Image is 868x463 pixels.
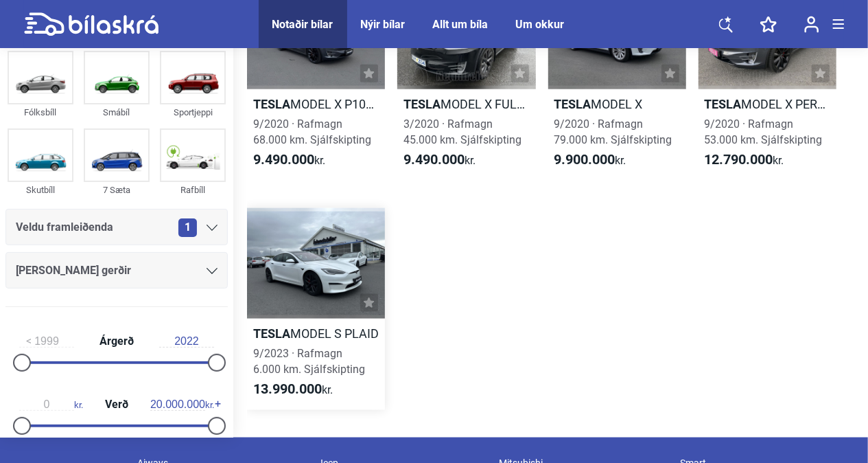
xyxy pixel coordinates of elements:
a: Allt um bíla [433,18,489,31]
a: Nýir bílar [361,18,406,31]
img: user-login.svg [804,16,819,33]
span: Árgerð [96,336,137,347]
span: kr. [705,152,784,168]
span: kr. [253,381,333,398]
div: Sportjeppi [160,104,226,120]
span: kr. [253,152,325,168]
b: 9.490.000 [253,151,314,168]
b: 13.990.000 [253,381,322,397]
span: kr. [150,398,214,411]
span: 9/2020 · Rafmagn 68.000 km. Sjálfskipting [253,117,371,146]
b: 9.490.000 [403,151,465,168]
div: Smábíl [84,104,150,120]
b: Tesla [253,97,290,111]
h2: MODEL X P100 LUDICROUS [247,96,385,112]
a: Notaðir bílar [272,18,333,31]
b: 9.900.000 [554,151,615,168]
div: Rafbíll [160,182,226,198]
span: 9/2020 · Rafmagn 53.000 km. Sjálfskipting [705,117,823,146]
a: Um okkur [516,18,565,31]
span: kr. [554,152,626,168]
div: Skutbíll [8,182,73,198]
h2: MODEL X FULL AUTOPILOT [397,96,535,112]
span: 9/2023 · Rafmagn 6.000 km. Sjálfskipting [253,347,365,376]
span: kr. [403,152,476,168]
b: Tesla [554,97,591,111]
span: Verð [102,399,132,410]
h2: MODEL X [548,96,686,112]
span: kr. [19,398,83,411]
span: 3/2020 · Rafmagn 45.000 km. Sjálfskipting [403,117,521,146]
b: Tesla [705,97,742,111]
span: Veldu framleiðenda [16,218,113,237]
span: 1 [178,218,197,237]
h2: MODEL S PLAID [247,326,385,341]
div: 7 Sæta [84,182,150,198]
h2: MODEL X PERFORMANCE LUDICROUS [699,96,836,112]
b: Tesla [403,97,441,111]
b: 12.790.000 [705,151,773,168]
a: TeslaMODEL S PLAID9/2023 · Rafmagn6.000 km. Sjálfskipting13.990.000kr. [247,208,385,410]
div: Fólksbíll [8,104,73,120]
b: Tesla [253,326,290,341]
span: [PERSON_NAME] gerðir [16,261,131,280]
span: 9/2020 · Rafmagn 79.000 km. Sjálfskipting [554,117,672,146]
